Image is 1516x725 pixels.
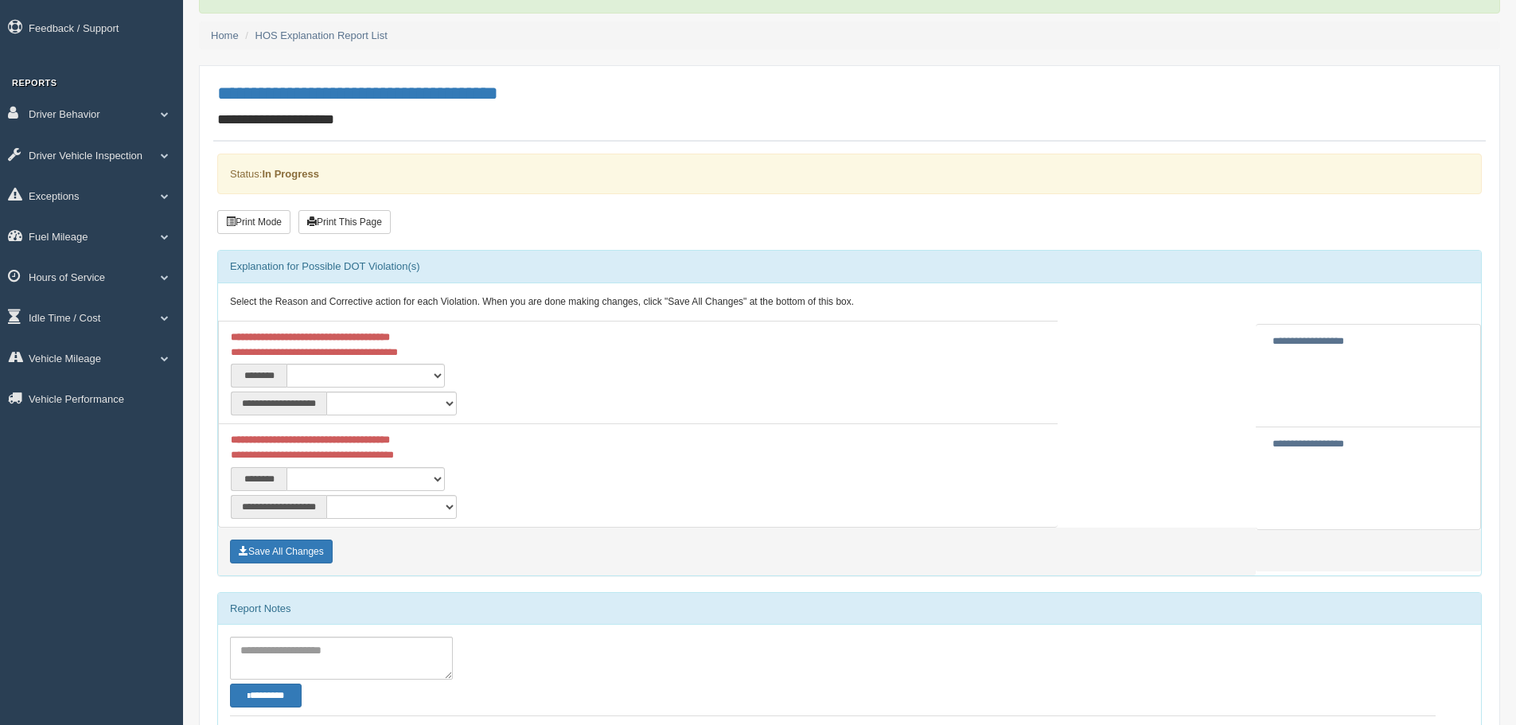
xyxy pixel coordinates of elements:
[230,684,302,707] button: Change Filter Options
[211,29,239,41] a: Home
[217,154,1482,194] div: Status:
[255,29,388,41] a: HOS Explanation Report List
[230,540,333,563] button: Save
[218,593,1481,625] div: Report Notes
[218,283,1481,322] div: Select the Reason and Corrective action for each Violation. When you are done making changes, cli...
[298,210,391,234] button: Print This Page
[262,168,319,180] strong: In Progress
[218,251,1481,283] div: Explanation for Possible DOT Violation(s)
[217,210,290,234] button: Print Mode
